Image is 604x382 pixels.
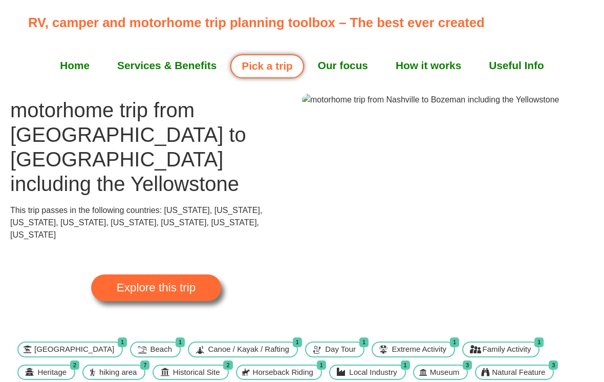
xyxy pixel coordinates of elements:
a: Explore this trip [91,274,221,301]
a: Pick a trip [230,54,304,78]
span: Museum [427,367,462,378]
span: 1 [401,360,410,370]
span: 1 [534,337,544,347]
span: 1 [118,337,127,347]
span: 7 [140,360,149,370]
span: 1 [293,337,302,347]
a: How it works [382,53,475,78]
span: Natural Feature [489,367,548,378]
span: 1 [450,337,459,347]
span: 3 [463,360,472,370]
h1: motorhome trip from [GEOGRAPHIC_DATA] to [GEOGRAPHIC_DATA] including the Yellowstone [10,98,302,196]
span: This trip passes in the following countries: [US_STATE], [US_STATE], [US_STATE], [US_STATE], [US_... [10,206,262,239]
a: Our focus [304,53,382,78]
span: Historical Site [170,367,223,378]
span: 1 [317,360,326,370]
span: Canoe / Kayak / Rafting [205,344,291,355]
span: 3 [549,360,558,370]
img: motorhome trip from Nashville to Bozeman including the Yellowstone [302,94,559,106]
span: Day Tour [322,344,358,355]
span: [GEOGRAPHIC_DATA] [32,344,117,355]
span: Extreme Activity [389,344,449,355]
a: Useful Info [475,53,557,78]
nav: Menu [28,53,576,78]
span: 2 [70,360,79,370]
p: RV, camper and motorhome trip planning toolbox – The best ever created [28,13,581,32]
span: Horseback Riding [250,367,316,378]
span: Beach [148,344,175,355]
span: Heritage [35,367,69,378]
a: Home [46,53,103,78]
span: Local Industry [347,367,399,378]
span: Explore this trip [117,282,196,293]
span: hiking area [97,367,139,378]
span: 1 [359,337,369,347]
span: 2 [223,360,232,370]
span: Family Activity [480,344,533,355]
span: 1 [176,337,185,347]
a: Services & Benefits [103,53,230,78]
